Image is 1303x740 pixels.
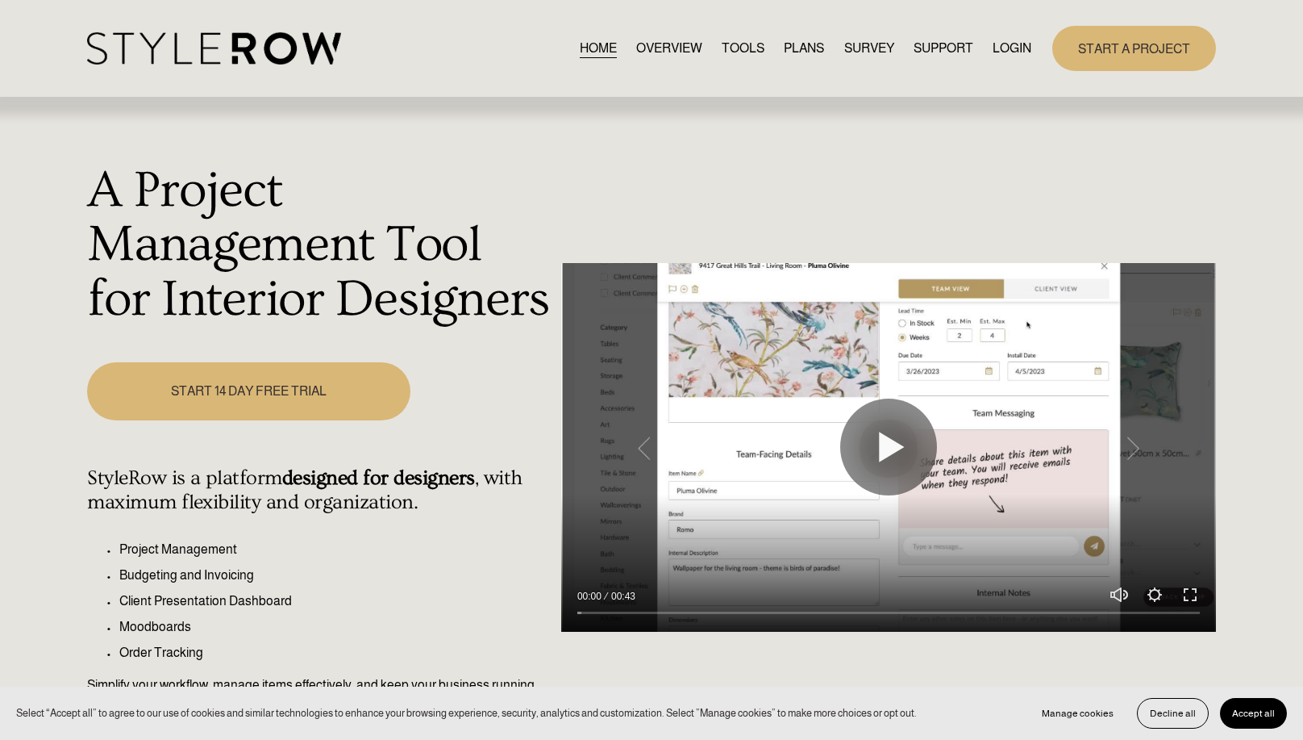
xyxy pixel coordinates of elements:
[577,607,1200,618] input: Seek
[119,643,552,663] p: Order Tracking
[119,617,552,637] p: Moodboards
[580,37,617,59] a: HOME
[87,164,552,328] h1: A Project Management Tool for Interior Designers
[1150,708,1196,719] span: Decline all
[119,592,552,611] p: Client Presentation Dashboard
[993,37,1031,59] a: LOGIN
[914,39,973,58] span: SUPPORT
[87,675,552,714] p: Simplify your workflow, manage items effectively, and keep your business running seamlessly.
[577,588,606,604] div: Current time
[914,37,973,59] a: folder dropdown
[784,37,824,59] a: PLANS
[119,566,552,585] p: Budgeting and Invoicing
[1232,708,1275,719] span: Accept all
[1137,698,1209,729] button: Decline all
[1052,26,1216,70] a: START A PROJECT
[840,399,937,495] button: Play
[87,362,410,420] a: START 14 DAY FREE TRIAL
[844,37,894,59] a: SURVEY
[722,37,764,59] a: TOOLS
[87,466,552,515] h4: StyleRow is a platform , with maximum flexibility and organization.
[119,540,552,559] p: Project Management
[636,37,702,59] a: OVERVIEW
[16,705,917,721] p: Select “Accept all” to agree to our use of cookies and similar technologies to enhance your brows...
[606,588,639,604] div: Duration
[1030,698,1126,729] button: Manage cookies
[1042,708,1114,719] span: Manage cookies
[282,466,475,490] strong: designed for designers
[1220,698,1287,729] button: Accept all
[87,32,341,65] img: StyleRow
